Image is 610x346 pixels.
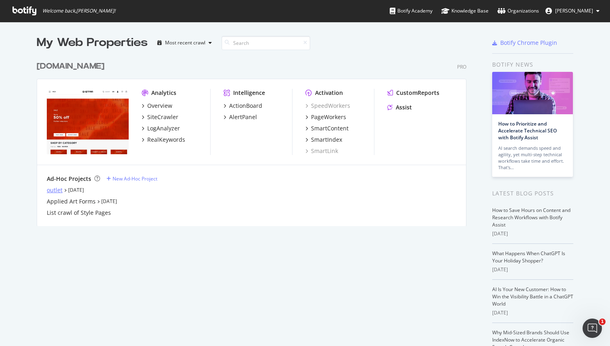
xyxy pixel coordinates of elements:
div: Botify Academy [390,7,432,15]
a: [DATE] [101,198,117,205]
a: List crawl of Style Pages [47,209,111,217]
div: SiteCrawler [147,113,178,121]
div: Overview [147,102,172,110]
div: SmartContent [311,124,349,132]
a: New Ad-Hoc Project [107,175,157,182]
a: SmartLink [305,147,338,155]
div: AI search demands speed and agility, yet multi-step technical workflows take time and effort. Tha... [498,145,567,171]
a: PageWorkers [305,113,346,121]
div: Assist [396,103,412,111]
a: AI Is Your New Customer: How to Win the Visibility Battle in a ChatGPT World [492,286,573,307]
img: www.g-star.com [47,89,129,154]
input: Search [221,36,310,50]
div: [DATE] [492,309,573,317]
div: SmartIndex [311,136,342,144]
div: RealKeywords [147,136,185,144]
span: Welcome back, [PERSON_NAME] ! [42,8,115,14]
a: SmartContent [305,124,349,132]
div: Most recent crawl [165,40,205,45]
a: Assist [387,103,412,111]
div: My Web Properties [37,35,148,51]
div: New Ad-Hoc Project [113,175,157,182]
a: ActionBoard [224,102,262,110]
button: [PERSON_NAME] [539,4,606,17]
div: LogAnalyzer [147,124,180,132]
div: [DOMAIN_NAME] [37,61,104,72]
a: outlet [47,186,63,194]
a: Botify Chrome Plugin [492,39,557,47]
img: How to Prioritize and Accelerate Technical SEO with Botify Assist [492,72,573,114]
div: Botify news [492,60,573,69]
a: AlertPanel [224,113,257,121]
a: SiteCrawler [142,113,178,121]
div: Pro [457,63,466,70]
a: What Happens When ChatGPT Is Your Holiday Shopper? [492,250,565,264]
div: AlertPanel [229,113,257,121]
div: ActionBoard [229,102,262,110]
div: Knowledge Base [441,7,489,15]
div: [DATE] [492,266,573,273]
div: Activation [315,89,343,97]
div: Intelligence [233,89,265,97]
iframe: Intercom live chat [583,319,602,338]
a: RealKeywords [142,136,185,144]
div: CustomReports [396,89,439,97]
a: SpeedWorkers [305,102,350,110]
div: Organizations [497,7,539,15]
a: [DOMAIN_NAME] [37,61,108,72]
div: Botify Chrome Plugin [500,39,557,47]
div: PageWorkers [311,113,346,121]
button: Most recent crawl [154,36,215,49]
a: Overview [142,102,172,110]
span: 1 [599,319,606,325]
span: Vincent Bruijn [555,7,593,14]
a: [DATE] [68,187,84,193]
a: Applied Art Forms [47,197,96,206]
div: Latest Blog Posts [492,189,573,198]
div: grid [37,51,473,226]
a: LogAnalyzer [142,124,180,132]
a: SmartIndex [305,136,342,144]
a: How to Save Hours on Content and Research Workflows with Botify Assist [492,207,570,228]
div: Analytics [151,89,176,97]
div: Ad-Hoc Projects [47,175,91,183]
div: [DATE] [492,230,573,237]
a: How to Prioritize and Accelerate Technical SEO with Botify Assist [498,120,557,141]
a: CustomReports [387,89,439,97]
